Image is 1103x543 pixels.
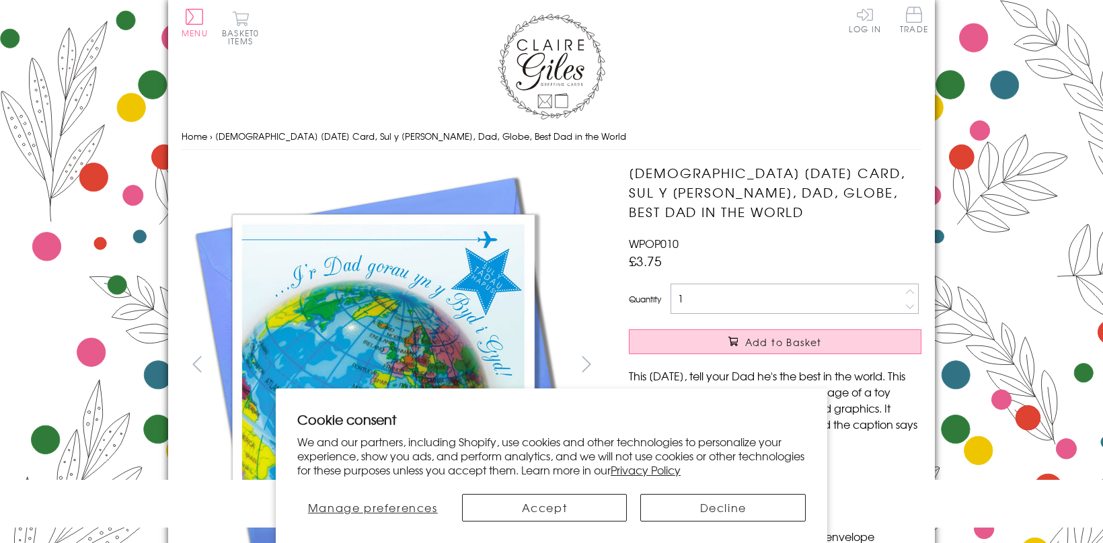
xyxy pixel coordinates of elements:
button: Accept [462,494,627,521]
h1: [DEMOGRAPHIC_DATA] [DATE] Card, Sul y [PERSON_NAME], Dad, Globe, Best Dad in the World [629,163,921,221]
label: Quantity [629,293,661,305]
p: This [DATE], tell your Dad he's the best in the world. This modern photographic card has the imag... [629,368,921,448]
button: Manage preferences [297,494,449,521]
a: Log In [849,7,881,33]
span: Manage preferences [308,499,438,515]
a: Privacy Policy [611,462,681,478]
span: [DEMOGRAPHIC_DATA] [DATE] Card, Sul y [PERSON_NAME], Dad, Globe, Best Dad in the World [215,130,626,142]
nav: breadcrumbs [182,123,921,151]
a: Home [182,130,207,142]
span: › [210,130,213,142]
button: Add to Basket [629,329,921,354]
button: Decline [640,494,806,521]
span: 0 items [228,27,259,47]
span: Add to Basket [745,335,822,349]
img: Claire Giles Greetings Cards [498,13,605,120]
a: Trade [900,7,928,36]
button: prev [182,349,212,379]
button: Menu [182,9,208,37]
span: WPOP010 [629,235,679,251]
span: £3.75 [629,251,662,270]
h2: Cookie consent [297,410,806,429]
button: Basket0 items [222,11,259,45]
button: next [572,349,602,379]
span: Menu [182,27,208,39]
span: Trade [900,7,928,33]
p: We and our partners, including Shopify, use cookies and other technologies to personalize your ex... [297,435,806,476]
